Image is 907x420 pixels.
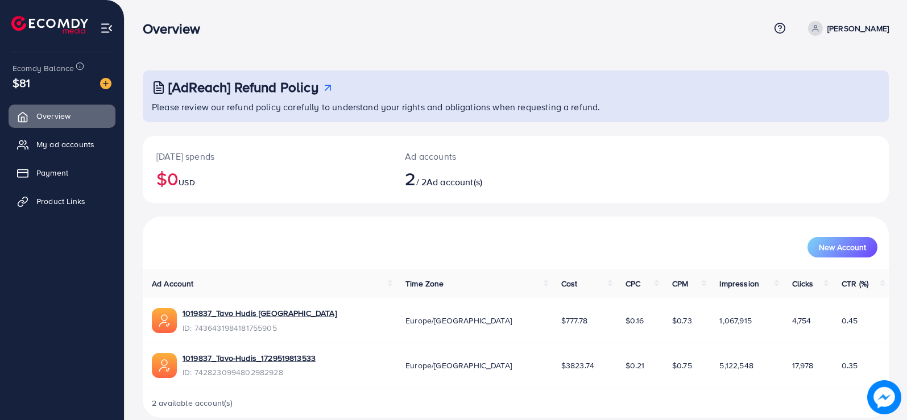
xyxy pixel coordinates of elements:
span: Europe/[GEOGRAPHIC_DATA] [405,360,512,371]
span: CPC [626,278,640,289]
span: Cost [561,278,578,289]
span: Payment [36,167,68,178]
span: Overview [36,110,71,122]
span: Clicks [792,278,814,289]
p: Ad accounts [405,149,564,163]
span: $0.16 [626,315,644,326]
a: Product Links [9,190,115,213]
a: Payment [9,161,115,184]
img: ic-ads-acc.e4c84228.svg [152,308,177,333]
button: New Account [807,237,877,257]
span: ID: 7428230994802982928 [183,367,316,378]
span: 17,978 [792,360,814,371]
p: [DATE] spends [156,149,378,163]
img: image [867,380,901,414]
span: New Account [819,243,866,251]
span: 1,067,915 [719,315,751,326]
h3: Overview [143,20,209,37]
span: Ad account(s) [426,176,482,188]
span: $81 [13,74,30,91]
span: 5,122,548 [719,360,753,371]
span: CTR (%) [842,278,868,289]
h2: $0 [156,168,378,189]
img: image [100,78,111,89]
p: [PERSON_NAME] [827,22,889,35]
span: $0.21 [626,360,645,371]
span: ID: 7436431984181755905 [183,322,337,334]
span: Ecomdy Balance [13,63,74,74]
span: $3823.74 [561,360,594,371]
span: My ad accounts [36,139,94,150]
span: Time Zone [405,278,444,289]
span: CPM [672,278,688,289]
span: 2 available account(s) [152,397,233,409]
span: Ad Account [152,278,194,289]
h3: [AdReach] Refund Policy [168,79,318,95]
p: Please review our refund policy carefully to understand your rights and obligations when requesti... [152,100,882,114]
a: 1019837_Tavo-Hudis_1729519813533 [183,352,316,364]
span: USD [179,177,194,188]
span: $0.73 [672,315,692,326]
span: Product Links [36,196,85,207]
span: $777.78 [561,315,587,326]
a: [PERSON_NAME] [804,21,889,36]
span: 0.35 [842,360,858,371]
img: menu [100,22,113,35]
a: 1019837_Tavo Hudis [GEOGRAPHIC_DATA] [183,307,337,319]
span: $0.75 [672,360,692,371]
span: 4,754 [792,315,811,326]
span: 0.45 [842,315,858,326]
img: logo [11,16,88,34]
a: Overview [9,105,115,127]
h2: / 2 [405,168,564,189]
span: Impression [719,278,759,289]
img: ic-ads-acc.e4c84228.svg [152,353,177,378]
span: Europe/[GEOGRAPHIC_DATA] [405,315,512,326]
a: My ad accounts [9,133,115,156]
span: 2 [405,165,416,192]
